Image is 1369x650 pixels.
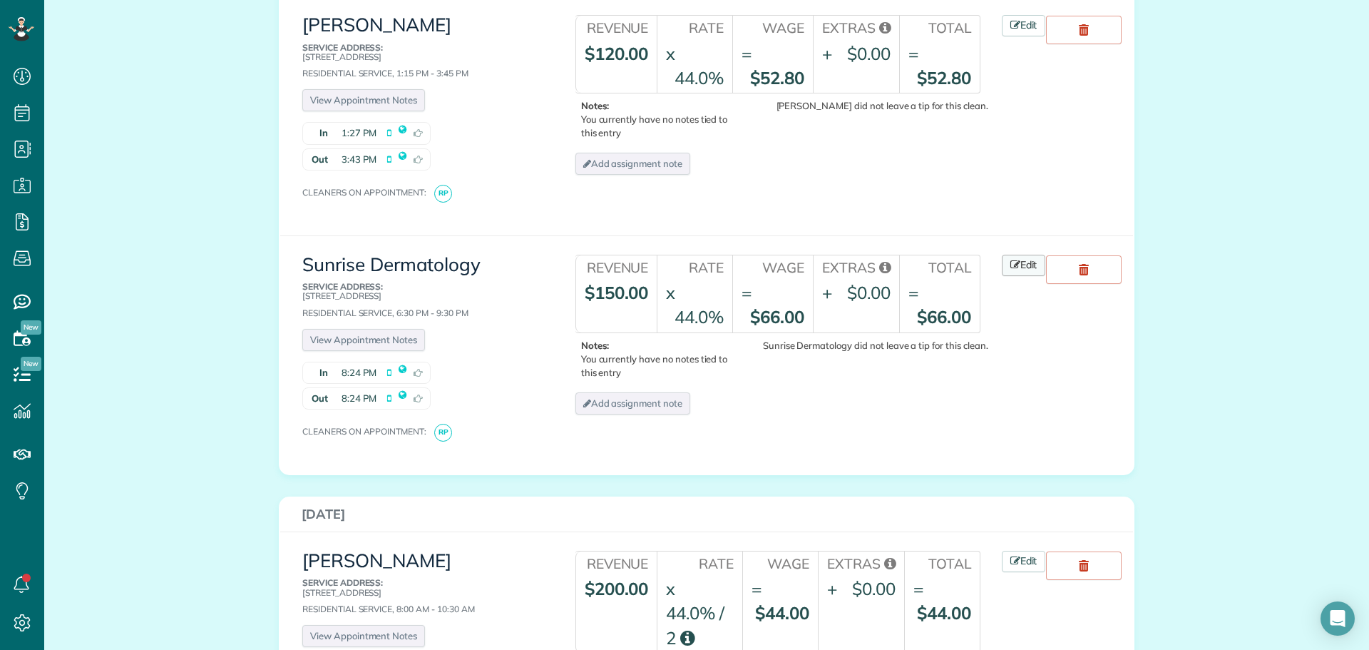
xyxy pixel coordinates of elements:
[21,320,41,335] span: New
[302,329,425,351] a: View Appointment Notes
[847,41,891,66] div: $0.00
[302,426,432,437] span: Cleaners on appointment:
[303,362,332,383] strong: In
[302,578,543,614] div: Residential Service, 8:00 AM - 10:30 AM
[1002,15,1046,36] a: Edit
[303,123,332,143] strong: In
[585,578,649,599] strong: $200.00
[575,552,657,574] th: Revenue
[581,100,610,111] b: Notes:
[575,153,690,175] a: Add assignment note
[434,185,452,203] span: RP
[908,41,918,66] div: =
[917,306,971,327] strong: $66.00
[342,366,376,380] span: 8:24 PM
[742,41,752,66] div: =
[585,282,649,303] strong: $150.00
[675,66,724,90] div: 44.0%
[581,340,610,351] b: Notes:
[822,41,832,66] div: +
[1321,601,1355,636] div: Open Intercom Messenger
[302,13,451,36] a: [PERSON_NAME]
[847,280,891,305] div: $0.00
[302,89,425,111] a: View Appointment Notes
[302,282,543,300] p: [STREET_ADDRESS]
[813,16,899,38] th: Extras
[666,601,734,650] div: 44.0% / 2
[657,255,732,278] th: Rate
[750,67,804,88] strong: $52.80
[302,43,543,61] p: [STREET_ADDRESS]
[908,280,918,305] div: =
[666,41,675,66] div: x
[342,153,376,166] span: 3:43 PM
[852,577,896,601] div: $0.00
[581,99,741,140] p: You currently have no notes tied to this entry
[575,16,657,38] th: Revenue
[302,42,383,53] b: Service Address:
[732,255,813,278] th: Wage
[21,357,41,371] span: New
[434,424,452,442] span: RP
[675,305,724,329] div: 44.0%
[303,388,332,409] strong: Out
[755,602,809,624] strong: $44.00
[818,552,904,574] th: Extras
[302,549,451,572] a: [PERSON_NAME]
[742,552,818,574] th: Wage
[822,280,832,305] div: +
[827,577,837,601] div: +
[303,149,332,170] strong: Out
[302,253,481,276] a: Sunrise Dermatology
[302,187,432,198] span: Cleaners on appointment:
[302,507,1112,522] h3: [DATE]
[744,99,988,113] div: [PERSON_NAME] did not leave a tip for this clean.
[302,578,543,596] p: [STREET_ADDRESS]
[917,602,971,624] strong: $44.00
[657,16,732,38] th: Rate
[742,280,752,305] div: =
[813,255,899,278] th: Extras
[913,577,923,601] div: =
[750,306,804,327] strong: $66.00
[752,577,762,601] div: =
[581,339,741,380] p: You currently have no notes tied to this entry
[575,255,657,278] th: Revenue
[666,280,675,305] div: x
[899,255,980,278] th: Total
[657,552,742,574] th: Rate
[302,625,425,647] a: View Appointment Notes
[302,281,383,292] b: Service Address:
[302,577,383,588] b: Service Address:
[1002,255,1046,276] a: Edit
[342,126,376,140] span: 1:27 PM
[917,67,971,88] strong: $52.80
[904,552,980,574] th: Total
[744,339,988,352] div: Sunrise Dermatology did not leave a tip for this clean.
[342,392,376,405] span: 8:24 PM
[302,43,543,78] div: Residential Service, 1:15 PM - 3:45 PM
[585,43,649,64] strong: $120.00
[575,392,690,415] a: Add assignment note
[899,16,980,38] th: Total
[1002,551,1046,572] a: Edit
[666,577,675,601] div: x
[302,282,543,318] div: Residential Service, 6:30 PM - 9:30 PM
[732,16,813,38] th: Wage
